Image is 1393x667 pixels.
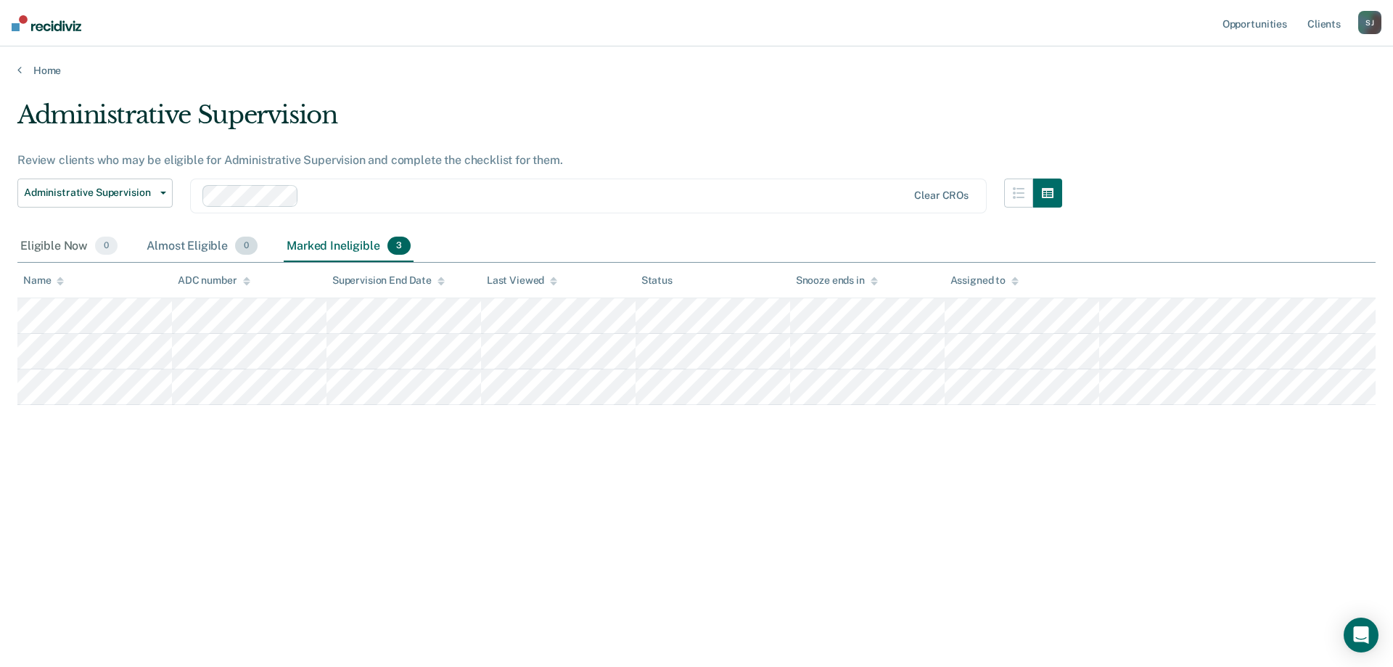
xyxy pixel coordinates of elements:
a: Home [17,64,1376,77]
div: Last Viewed [487,274,557,287]
div: Snooze ends in [796,274,878,287]
span: 3 [387,237,411,255]
span: 0 [235,237,258,255]
span: Administrative Supervision [24,187,155,199]
div: Assigned to [950,274,1019,287]
div: Administrative Supervision [17,100,1062,142]
div: Review clients who may be eligible for Administrative Supervision and complete the checklist for ... [17,153,1062,167]
div: S J [1358,11,1381,34]
button: SJ [1358,11,1381,34]
div: Marked Ineligible3 [284,231,414,263]
div: Name [23,274,64,287]
img: Recidiviz [12,15,81,31]
button: Administrative Supervision [17,179,173,208]
div: Status [641,274,673,287]
div: Supervision End Date [332,274,445,287]
span: 0 [95,237,118,255]
div: Open Intercom Messenger [1344,618,1378,652]
div: Almost Eligible0 [144,231,260,263]
div: Eligible Now0 [17,231,120,263]
div: ADC number [178,274,250,287]
div: Clear CROs [914,189,969,202]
